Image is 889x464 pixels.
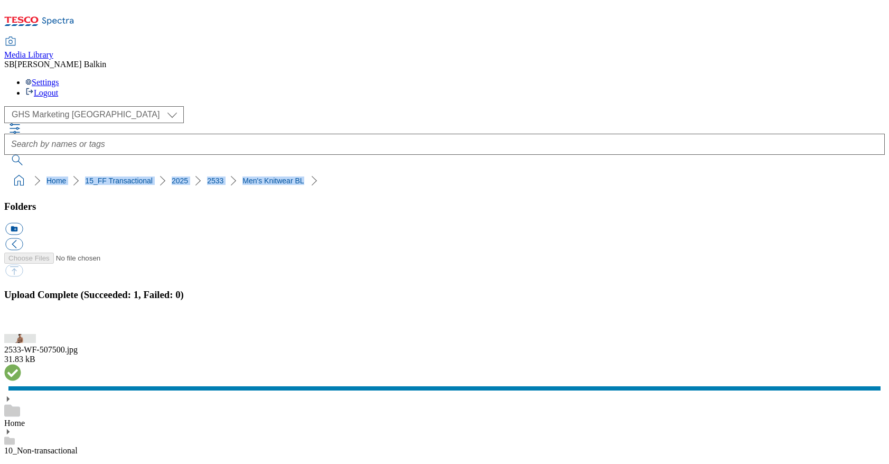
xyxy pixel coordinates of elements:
a: Media Library [4,38,53,60]
a: home [11,172,27,189]
a: 10_Non-transactional [4,446,78,455]
a: Logout [25,88,58,97]
a: 2025 [172,177,188,185]
a: Men's Knitwear BL [242,177,304,185]
a: Settings [25,78,59,87]
div: 2533-WF-507500.jpg [4,345,885,355]
h3: Folders [4,201,885,212]
span: [PERSON_NAME] Balkin [15,60,107,69]
img: preview [4,334,36,343]
a: Home [46,177,66,185]
span: SB [4,60,15,69]
div: 31.83 kB [4,355,885,364]
input: Search by names or tags [4,134,885,155]
a: 2533 [207,177,223,185]
a: Home [4,419,25,428]
a: 15_FF Transactional [85,177,153,185]
nav: breadcrumb [4,171,885,191]
h3: Upload Complete (Succeeded: 1, Failed: 0) [4,289,885,301]
span: Media Library [4,50,53,59]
